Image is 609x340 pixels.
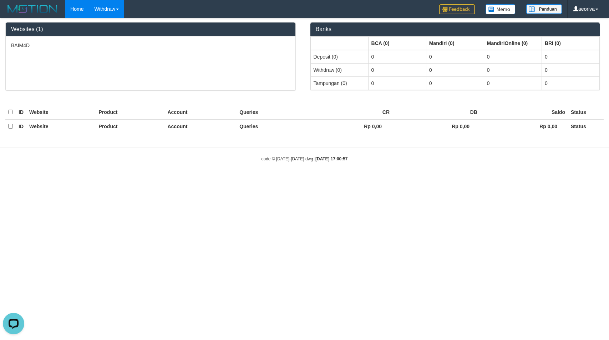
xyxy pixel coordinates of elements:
h3: Banks [316,26,595,32]
th: Rp 0,00 [305,119,392,133]
th: Account [164,105,237,119]
td: Deposit (0) [310,50,368,64]
th: DB [392,105,480,119]
td: 0 [542,76,599,90]
th: CR [305,105,392,119]
td: Withdraw (0) [310,63,368,76]
td: 0 [484,50,542,64]
th: Status [568,105,604,119]
td: 0 [426,50,484,64]
img: panduan.png [526,4,562,14]
img: MOTION_logo.png [5,4,60,14]
td: 0 [368,63,426,76]
th: Saldo [480,105,568,119]
td: 0 [542,63,599,76]
img: Feedback.jpg [439,4,475,14]
th: ID [16,119,26,133]
th: Rp 0,00 [392,119,480,133]
td: Tampungan (0) [310,76,368,90]
th: ID [16,105,26,119]
button: Open LiveChat chat widget [3,3,24,24]
th: Group: activate to sort column ascending [542,36,599,50]
td: 0 [426,63,484,76]
th: Rp 0,00 [480,119,568,133]
th: Queries [237,119,305,133]
img: Button%20Memo.svg [486,4,516,14]
td: 0 [542,50,599,64]
td: 0 [368,76,426,90]
th: Website [26,105,96,119]
th: Queries [237,105,305,119]
th: Website [26,119,96,133]
td: 0 [426,76,484,90]
th: Product [96,105,165,119]
strong: [DATE] 17:00:57 [315,156,347,161]
th: Group: activate to sort column ascending [484,36,542,50]
td: 0 [368,50,426,64]
small: code © [DATE]-[DATE] dwg | [262,156,348,161]
th: Product [96,119,165,133]
td: 0 [484,76,542,90]
th: Group: activate to sort column ascending [368,36,426,50]
th: Group: activate to sort column ascending [310,36,368,50]
th: Group: activate to sort column ascending [426,36,484,50]
th: Account [164,119,237,133]
th: Status [568,119,604,133]
p: BAIM4D [11,42,290,49]
h3: Websites (1) [11,26,290,32]
td: 0 [484,63,542,76]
